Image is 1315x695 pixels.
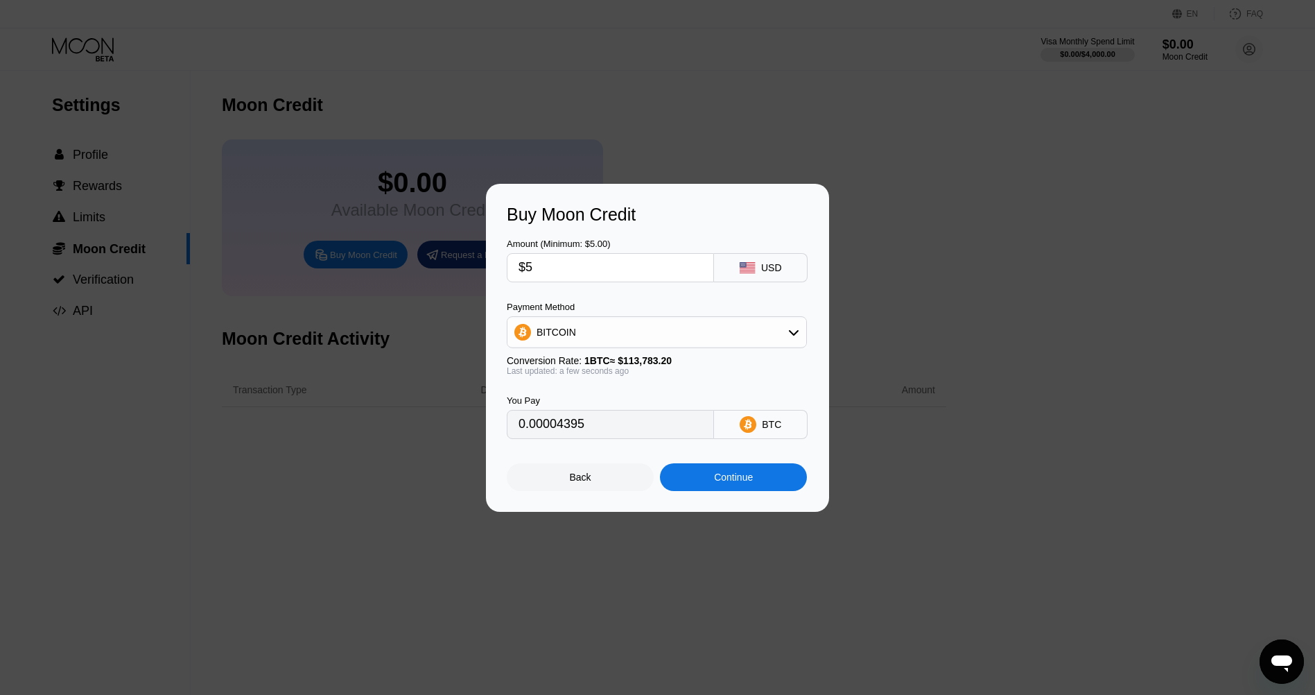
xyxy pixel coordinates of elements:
div: Continue [660,463,807,491]
iframe: Button to launch messaging window [1260,640,1304,684]
span: 1 BTC ≈ $113,783.20 [584,355,672,366]
div: Payment Method [507,302,807,312]
div: USD [761,262,782,273]
div: Back [507,463,654,491]
div: Amount (Minimum: $5.00) [507,239,714,249]
div: Buy Moon Credit [507,205,808,225]
div: Conversion Rate: [507,355,807,366]
div: Back [570,472,591,483]
div: BITCOIN [537,327,576,338]
div: You Pay [507,395,714,406]
input: $0.00 [519,254,702,282]
div: Last updated: a few seconds ago [507,366,807,376]
div: BTC [762,419,781,430]
div: BITCOIN [507,318,806,346]
div: Continue [714,472,753,483]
